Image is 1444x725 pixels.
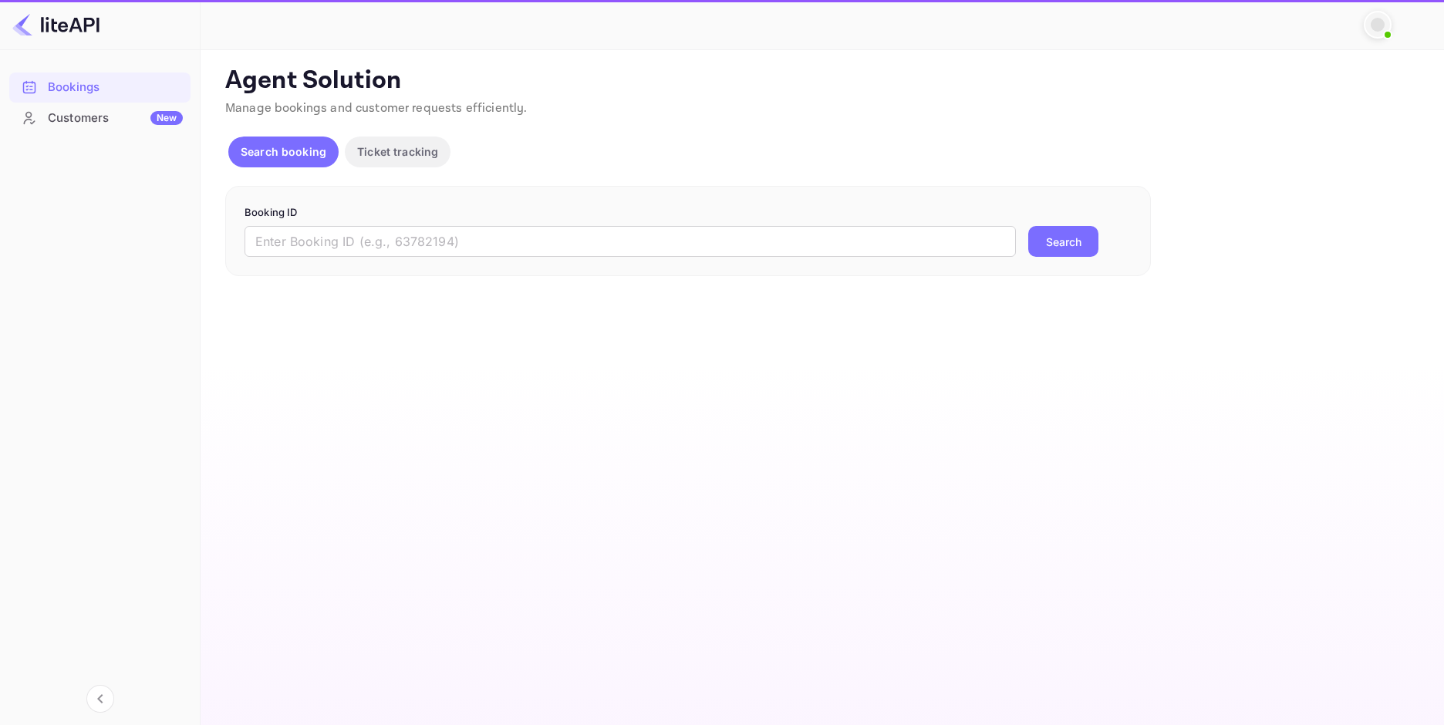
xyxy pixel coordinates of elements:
[48,79,183,96] div: Bookings
[86,685,114,713] button: Collapse navigation
[9,103,191,132] a: CustomersNew
[12,12,100,37] img: LiteAPI logo
[150,111,183,125] div: New
[9,72,191,103] div: Bookings
[245,205,1132,221] p: Booking ID
[225,100,528,116] span: Manage bookings and customer requests efficiently.
[241,143,326,160] p: Search booking
[245,226,1016,257] input: Enter Booking ID (e.g., 63782194)
[9,72,191,101] a: Bookings
[1028,226,1098,257] button: Search
[9,103,191,133] div: CustomersNew
[225,66,1416,96] p: Agent Solution
[357,143,438,160] p: Ticket tracking
[48,110,183,127] div: Customers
